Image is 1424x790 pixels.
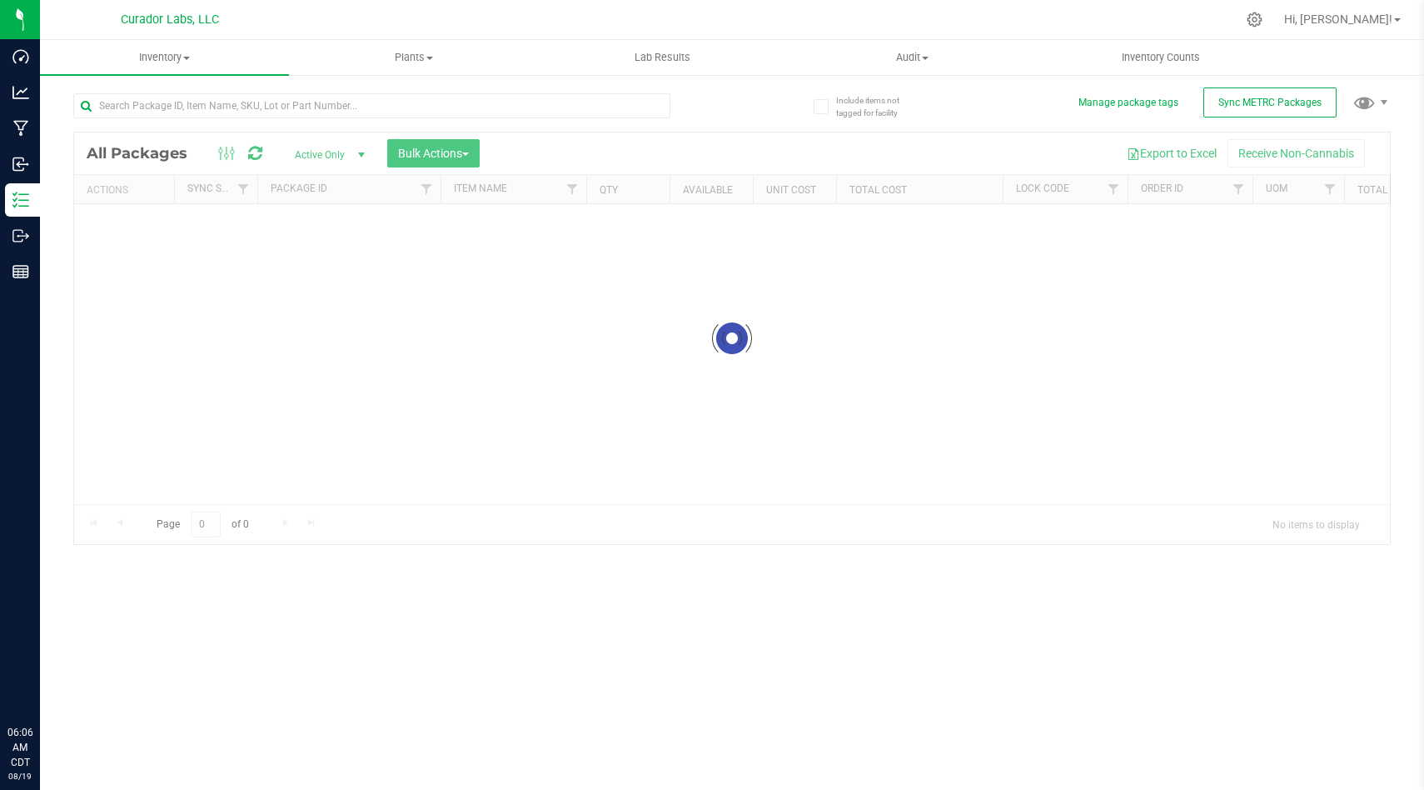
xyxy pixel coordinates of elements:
button: Manage package tags [1078,96,1178,110]
span: Inventory [40,50,289,65]
span: Lab Results [612,50,713,65]
inline-svg: Analytics [12,84,29,101]
inline-svg: Outbound [12,227,29,244]
div: Manage settings [1244,12,1265,27]
a: Inventory Counts [1037,40,1286,75]
button: Sync METRC Packages [1203,87,1337,117]
a: Lab Results [538,40,787,75]
inline-svg: Manufacturing [12,120,29,137]
inline-svg: Reports [12,263,29,280]
span: Audit [788,50,1035,65]
span: Inventory Counts [1099,50,1222,65]
inline-svg: Inbound [12,156,29,172]
a: Audit [787,40,1036,75]
a: Inventory [40,40,289,75]
span: Curador Labs, LLC [121,12,219,27]
input: Search Package ID, Item Name, SKU, Lot or Part Number... [73,93,670,118]
span: Plants [290,50,537,65]
p: 08/19 [7,770,32,782]
p: 06:06 AM CDT [7,725,32,770]
span: Hi, [PERSON_NAME]! [1284,12,1392,26]
span: Include items not tagged for facility [836,94,919,119]
a: Plants [289,40,538,75]
inline-svg: Dashboard [12,48,29,65]
inline-svg: Inventory [12,192,29,208]
span: Sync METRC Packages [1218,97,1322,108]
